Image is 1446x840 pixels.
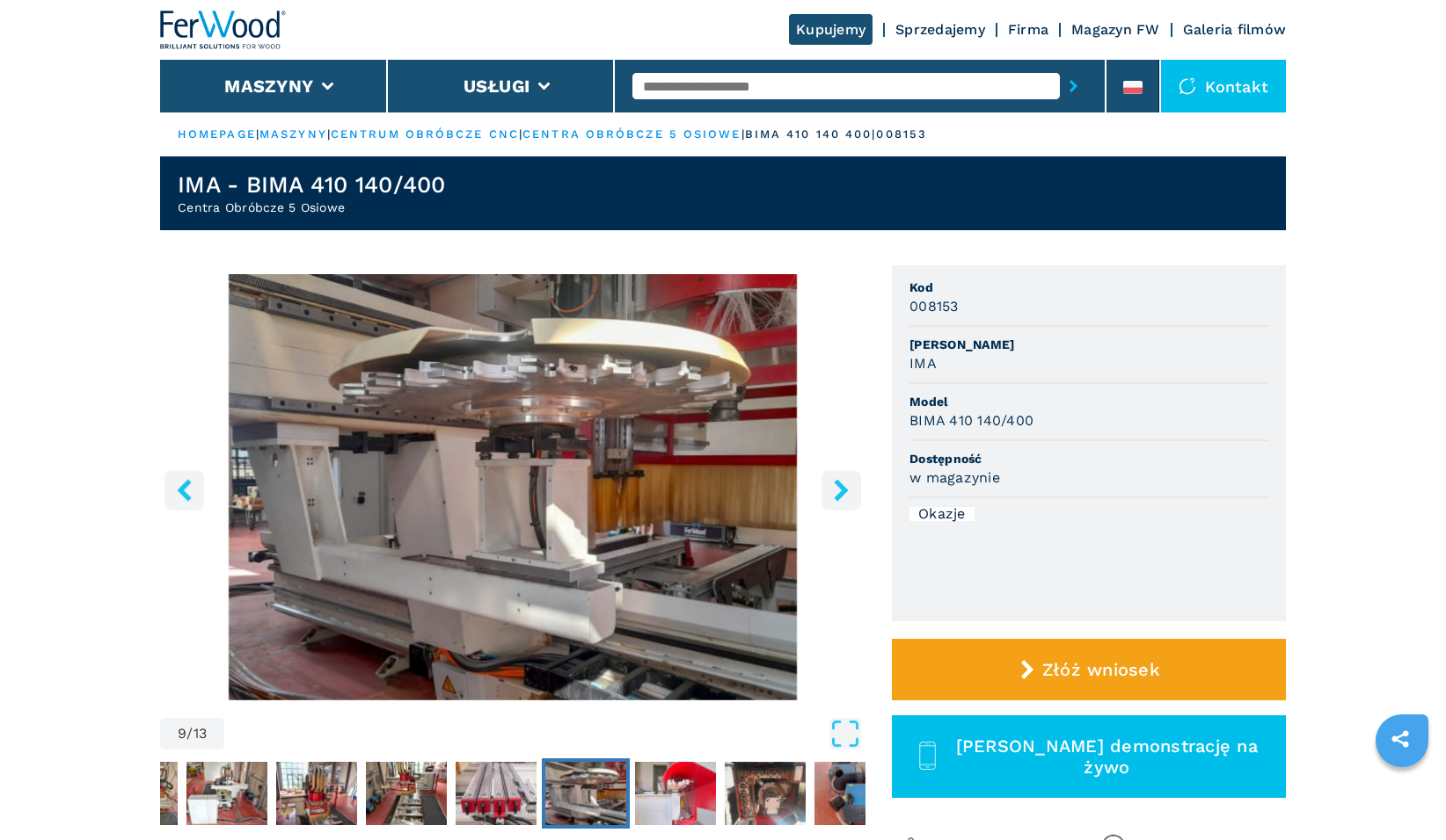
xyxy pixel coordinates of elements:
[178,170,446,199] h1: IMA - BIMA 410 140/400
[909,467,1000,488] h3: w magazynie
[164,470,204,510] button: left-button
[1179,77,1196,95] img: Kontakt
[276,762,357,825] img: 12cc0a99aec71cb412d80fe7886d4e89
[224,76,313,97] button: Maszyny
[948,735,1266,778] span: [PERSON_NAME] demonstrację na żywo
[259,127,327,141] a: maszyny
[362,758,450,829] button: Go to Slide 7
[909,450,1268,467] span: Dostępność
[741,127,745,141] span: |
[892,715,1286,798] button: [PERSON_NAME] demonstrację na żywo
[331,127,519,141] a: centrum obróbcze cnc
[635,762,716,825] img: ebad5dd70cf8c3503efe1d071ae14055
[542,758,630,829] button: Go to Slide 9
[452,758,540,829] button: Go to Slide 8
[1071,21,1160,38] a: Magazyn FW
[1008,21,1048,38] a: Firma
[1183,21,1287,38] a: Galeria filmów
[632,758,719,829] button: Go to Slide 10
[1060,66,1087,106] button: submit-button
[160,274,865,700] img: Centra Obróbcze 5 Osiowe IMA BIMA 410 140/400
[909,353,937,373] h3: IMA
[522,127,741,141] a: centra obróbcze 5 osiowe
[1161,60,1286,112] div: Kontakt
[909,393,1268,410] span: Model
[909,279,1268,296] span: Kod
[366,762,447,825] img: f7a44a520d67ec6c452e6288ebba8c88
[519,127,522,141] span: |
[178,127,256,141] a: HOMEPAGE
[194,727,208,741] span: 13
[814,762,895,825] img: c81567f8e67fd5c4f0e0b3ecf5453a44
[745,127,877,142] p: bima 410 140 400 |
[1042,659,1160,680] span: Złóż wniosek
[876,127,927,142] p: 008153
[1371,761,1433,827] iframe: Chat
[725,762,806,825] img: 0e0912ed537d909f2c1e0c6464b37b80
[256,127,259,141] span: |
[789,14,873,45] a: Kupujemy
[822,470,861,510] button: right-button
[186,762,267,825] img: ea20483d22eb5925662af445cad7d4d1
[160,11,287,49] img: Ferwood
[229,718,861,749] button: Open Fullscreen
[178,199,446,216] h2: Centra Obróbcze 5 Osiowe
[545,762,626,825] img: 850ea65ccdd250e95f33a15c38ca90c4
[456,762,537,825] img: 37334f63674d4d601ca24c39b4affa2a
[327,127,331,141] span: |
[464,76,530,97] button: Usługi
[160,274,865,700] div: Go to Slide 9
[273,758,361,829] button: Go to Slide 6
[186,727,193,741] span: /
[909,410,1033,431] h3: BIMA 410 140/400
[178,727,186,741] span: 9
[895,21,985,38] a: Sprzedajemy
[721,758,809,829] button: Go to Slide 11
[909,507,975,521] div: Okazje
[811,758,899,829] button: Go to Slide 12
[183,758,271,829] button: Go to Slide 5
[909,296,959,316] h3: 008153
[1378,717,1422,761] a: sharethis
[909,336,1268,353] span: [PERSON_NAME]
[892,639,1286,700] button: Złóż wniosek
